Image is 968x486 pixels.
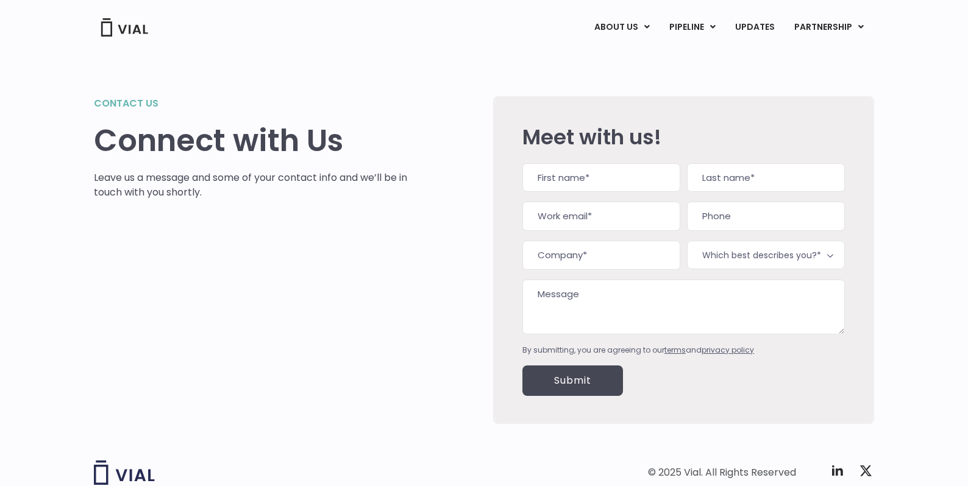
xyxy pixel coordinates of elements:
span: Which best describes you?* [687,241,845,269]
a: UPDATES [725,17,784,38]
input: Last name* [687,163,845,192]
img: Vial Logo [100,18,149,37]
input: Company* [522,241,680,270]
a: terms [664,345,686,355]
a: privacy policy [702,345,754,355]
div: By submitting, you are agreeing to our and [522,345,845,356]
input: Submit [522,365,623,396]
h1: Connect with Us [94,123,408,158]
img: Vial logo wih "Vial" spelled out [94,460,155,485]
p: Leave us a message and some of your contact info and we’ll be in touch with you shortly. [94,171,408,200]
h2: Meet with us! [522,125,845,149]
input: Phone [687,202,845,231]
a: PARTNERSHIPMenu Toggle [785,17,874,38]
input: First name* [522,163,680,192]
input: Work email* [522,202,680,231]
h2: Contact us [94,96,408,111]
a: PIPELINEMenu Toggle [660,17,725,38]
a: ABOUT USMenu Toggle [585,17,659,38]
div: © 2025 Vial. All Rights Reserved [648,466,796,479]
